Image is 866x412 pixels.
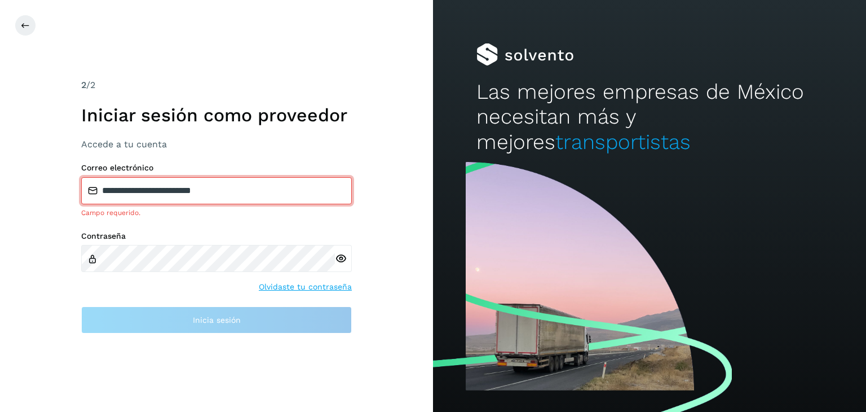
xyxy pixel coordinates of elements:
h1: Iniciar sesión como proveedor [81,104,352,126]
div: Campo requerido. [81,208,352,218]
h2: Las mejores empresas de México necesitan más y mejores [476,80,823,155]
a: Olvidaste tu contraseña [259,281,352,293]
h3: Accede a tu cuenta [81,139,352,150]
span: transportistas [555,130,691,154]
label: Correo electrónico [81,163,352,173]
button: Inicia sesión [81,306,352,334]
label: Contraseña [81,231,352,241]
span: Inicia sesión [193,316,241,324]
span: 2 [81,80,86,90]
div: /2 [81,78,352,92]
